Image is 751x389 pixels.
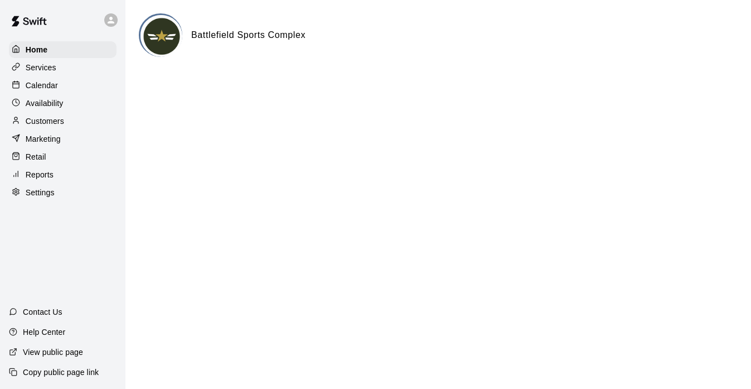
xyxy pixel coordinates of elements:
[26,80,58,91] p: Calendar
[23,367,99,378] p: Copy public page link
[26,133,61,145] p: Marketing
[9,77,117,94] a: Calendar
[191,28,306,42] h6: Battlefield Sports Complex
[9,148,117,165] a: Retail
[23,306,62,318] p: Contact Us
[26,116,64,127] p: Customers
[9,184,117,201] a: Settings
[26,98,64,109] p: Availability
[26,169,54,180] p: Reports
[9,59,117,76] a: Services
[140,15,182,57] img: Battlefield Sports Complex logo
[9,41,117,58] a: Home
[23,326,65,338] p: Help Center
[26,151,46,162] p: Retail
[26,44,48,55] p: Home
[23,347,83,358] p: View public page
[9,113,117,129] a: Customers
[9,131,117,147] a: Marketing
[26,187,55,198] p: Settings
[9,95,117,112] a: Availability
[9,166,117,183] a: Reports
[26,62,56,73] p: Services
